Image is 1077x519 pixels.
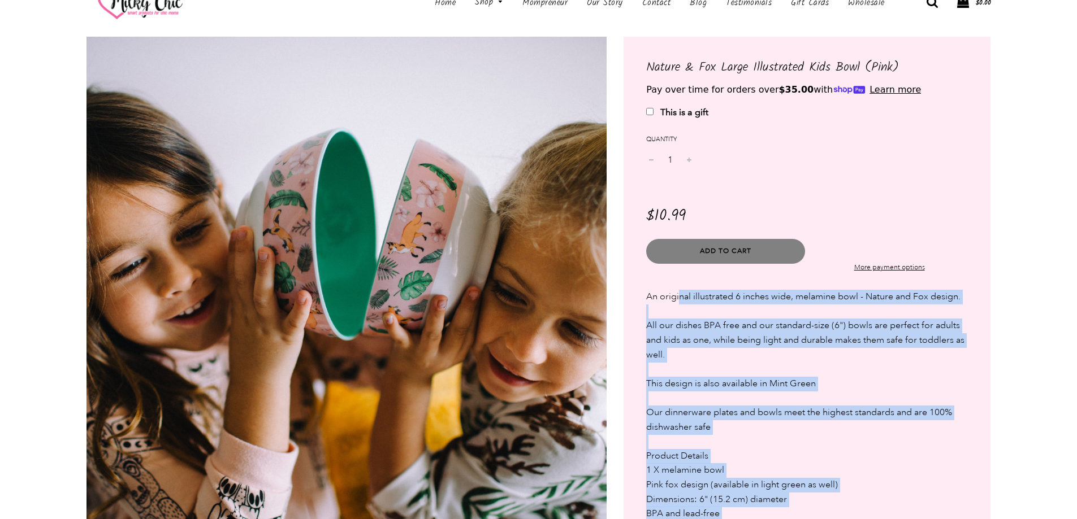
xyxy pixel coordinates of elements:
label: Quantity [646,135,677,145]
a: More payment options [834,262,944,273]
button: Add to Cart [646,239,804,264]
input: This is a gift [646,108,654,115]
b: This is a gift [660,107,708,117]
input: quantity [646,150,694,171]
span: $10.99 [646,203,686,229]
h1: Nature & Fox Large Illustrated Kids Bowl (Pink) [646,59,968,77]
span: Add to Cart [700,247,751,255]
